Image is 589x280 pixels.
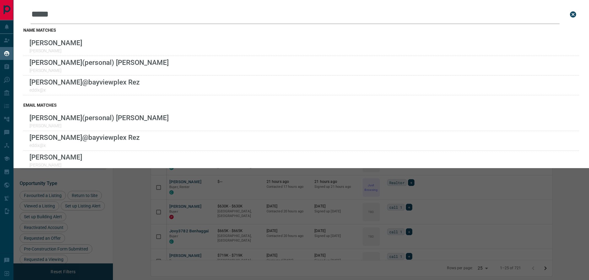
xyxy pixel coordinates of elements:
[29,114,169,122] p: [PERSON_NAME](personal) [PERSON_NAME]
[29,48,82,53] p: [PERSON_NAME]
[29,133,140,141] p: [PERSON_NAME]@bayviewplex Rez
[29,163,82,168] p: [PERSON_NAME]
[29,39,82,47] p: [PERSON_NAME]
[29,123,169,128] p: [PERSON_NAME]
[29,143,140,148] p: eddix@x
[23,28,579,33] h3: name matches
[29,68,169,73] p: [PERSON_NAME]
[29,153,82,161] p: [PERSON_NAME]
[29,78,140,86] p: [PERSON_NAME]@bayviewplex Rez
[29,88,140,93] p: eddix@x
[23,103,579,108] h3: email matches
[567,8,579,21] button: close search bar
[29,58,169,66] p: [PERSON_NAME](personal) [PERSON_NAME]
